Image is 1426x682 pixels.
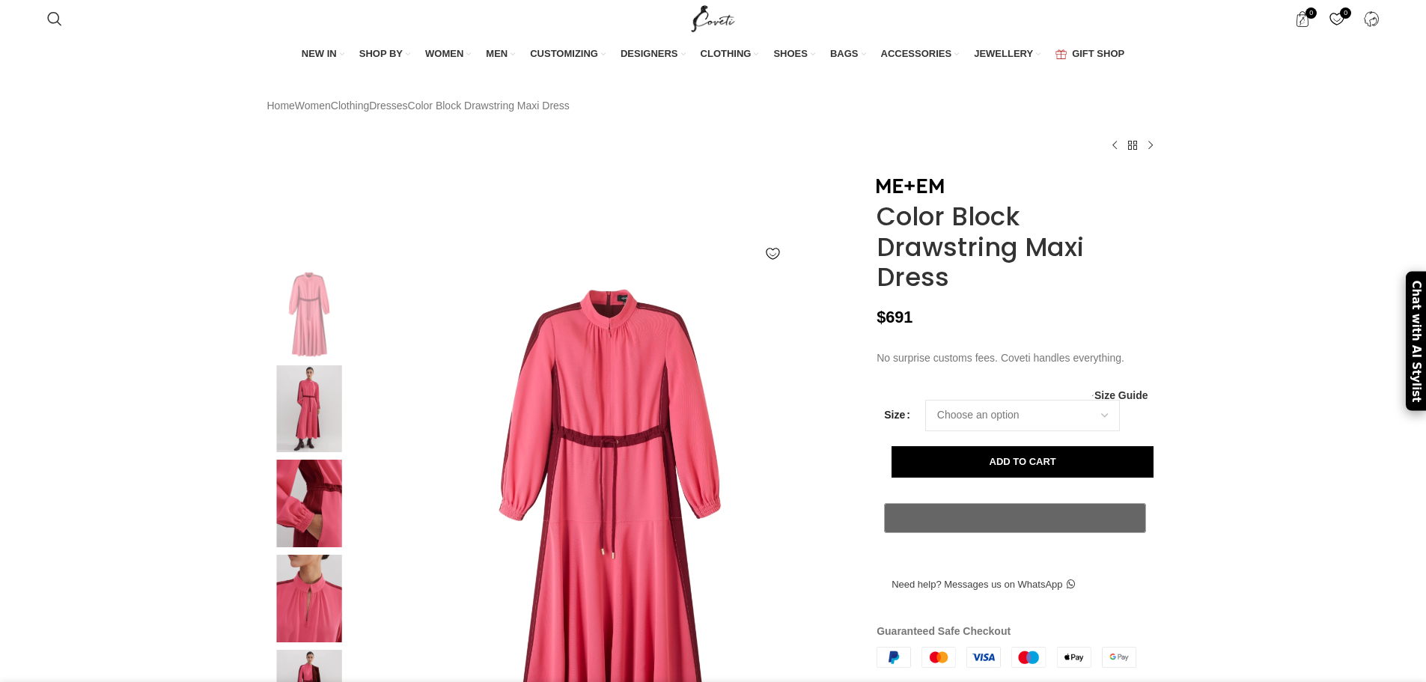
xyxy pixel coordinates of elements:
[877,569,1089,600] a: Need help? Messages us on WhatsApp
[688,12,738,24] a: Site logo
[425,39,471,70] a: WOMEN
[1340,7,1351,19] span: 0
[302,39,344,70] a: NEW IN
[530,39,606,70] a: CUSTOMIZING
[486,39,515,70] a: MEN
[1072,47,1124,61] span: GIFT SHOP
[359,39,410,70] a: SHOP BY
[1142,136,1160,154] a: Next product
[302,47,337,61] span: NEW IN
[773,39,815,70] a: SHOES
[486,47,508,61] span: MEN
[40,4,70,34] a: Search
[974,47,1033,61] span: JEWELLERY
[359,47,403,61] span: SHOP BY
[408,97,570,114] span: Color Block Drawstring Maxi Dress
[877,179,944,193] img: Me and Em
[1055,49,1067,59] img: GiftBag
[40,39,1387,70] div: Main navigation
[1055,39,1124,70] a: GIFT SHOP
[1106,136,1124,154] a: Previous product
[877,350,1159,366] p: No surprise customs fees. Coveti handles everything.
[621,39,686,70] a: DESIGNERS
[263,460,355,547] img: Me and Em collection
[877,647,1136,668] img: guaranteed-safe-checkout-bordered.j
[892,446,1154,478] button: Add to cart
[1321,4,1352,34] a: 0
[621,47,678,61] span: DESIGNERS
[881,39,960,70] a: ACCESSORIES
[1287,4,1317,34] a: 0
[773,47,808,61] span: SHOES
[830,39,866,70] a: BAGS
[701,39,759,70] a: CLOTHING
[263,555,355,642] img: Me and Em Red dress
[881,47,952,61] span: ACCESSORIES
[331,97,369,114] a: Clothing
[830,47,859,61] span: BAGS
[1321,4,1352,34] div: My Wishlist
[877,308,912,326] bdi: 691
[425,47,463,61] span: WOMEN
[884,407,910,423] label: Size
[881,541,1149,542] iframe: Secure express checkout frame
[877,625,1011,637] strong: Guaranteed Safe Checkout
[877,201,1159,293] h1: Color Block Drawstring Maxi Dress
[877,308,886,326] span: $
[267,97,570,114] nav: Breadcrumb
[369,97,407,114] a: Dresses
[530,47,598,61] span: CUSTOMIZING
[701,47,752,61] span: CLOTHING
[884,503,1146,533] button: Pay with GPay
[267,97,295,114] a: Home
[263,365,355,453] img: Me and Em dresses
[295,97,331,114] a: Women
[1305,7,1317,19] span: 0
[974,39,1040,70] a: JEWELLERY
